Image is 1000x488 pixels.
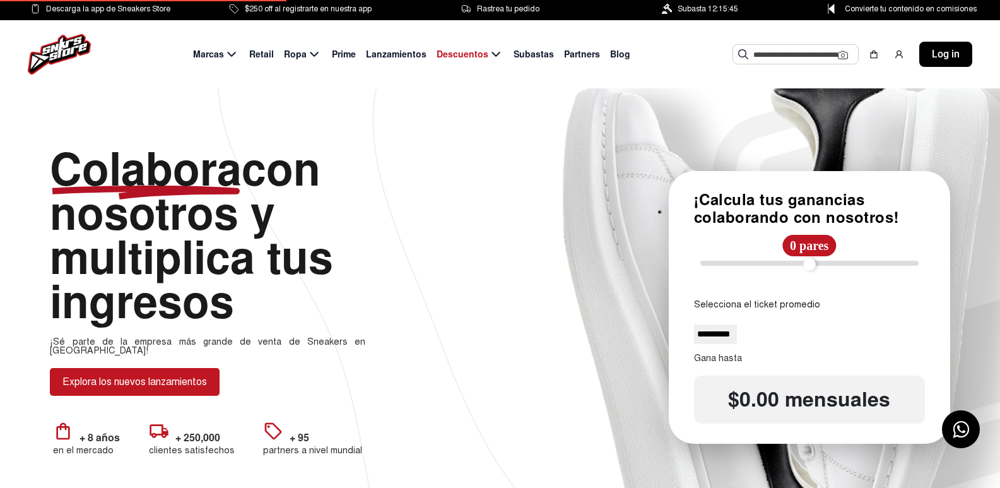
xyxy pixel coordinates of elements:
span: Blog [610,48,630,61]
p: con nosotros y multiplica tus ingresos [50,148,365,324]
p: Gana hasta [694,354,925,362]
span: Marcas [193,48,224,61]
p: en el mercado [53,446,120,455]
span: Subastas [514,48,554,61]
img: shopping [869,49,879,59]
span: Ropa [284,48,307,61]
strong: + 250,000 [175,431,220,444]
span: Lanzamientos [366,48,426,61]
img: Buscar [738,49,748,59]
p: partners a nivel mundial [263,446,362,455]
button: Explora los nuevos lanzamientos [50,368,220,396]
img: Control Point Icon [823,4,839,14]
img: Cámara [838,50,848,60]
img: logo [28,34,91,74]
span: $250 off al registrarte en nuestra app [245,2,372,16]
span: Rastrea tu pedido [477,2,539,16]
span: Log in [932,47,960,62]
i: sell [263,421,283,441]
span: $0.00 mensuales [694,388,925,412]
span: Colabora [50,141,242,198]
span: Descarga la app de Sneakers Store [46,2,170,16]
strong: + 8 años [79,431,120,444]
span: 0 pares [782,235,836,256]
h2: ¡Calcula tus ganancias colaborando con nosotros! [694,191,925,228]
img: user [894,49,904,59]
i: local_shipping [149,421,169,441]
span: Retail [249,48,274,61]
span: Descuentos [437,48,488,61]
p: ¡Sé parte de la empresa más grande de venta de Sneakers en [GEOGRAPHIC_DATA]! [50,337,365,355]
p: clientes satisfechos [149,446,235,455]
span: Subasta 12:15:45 [678,2,738,16]
span: Prime [332,48,356,61]
i: shopping_bag [53,421,73,441]
strong: + 95 [290,431,309,444]
span: Convierte tu contenido en comisiones [845,2,977,16]
span: Selecciona el ticket promedio [694,298,925,312]
span: Partners [564,48,600,61]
